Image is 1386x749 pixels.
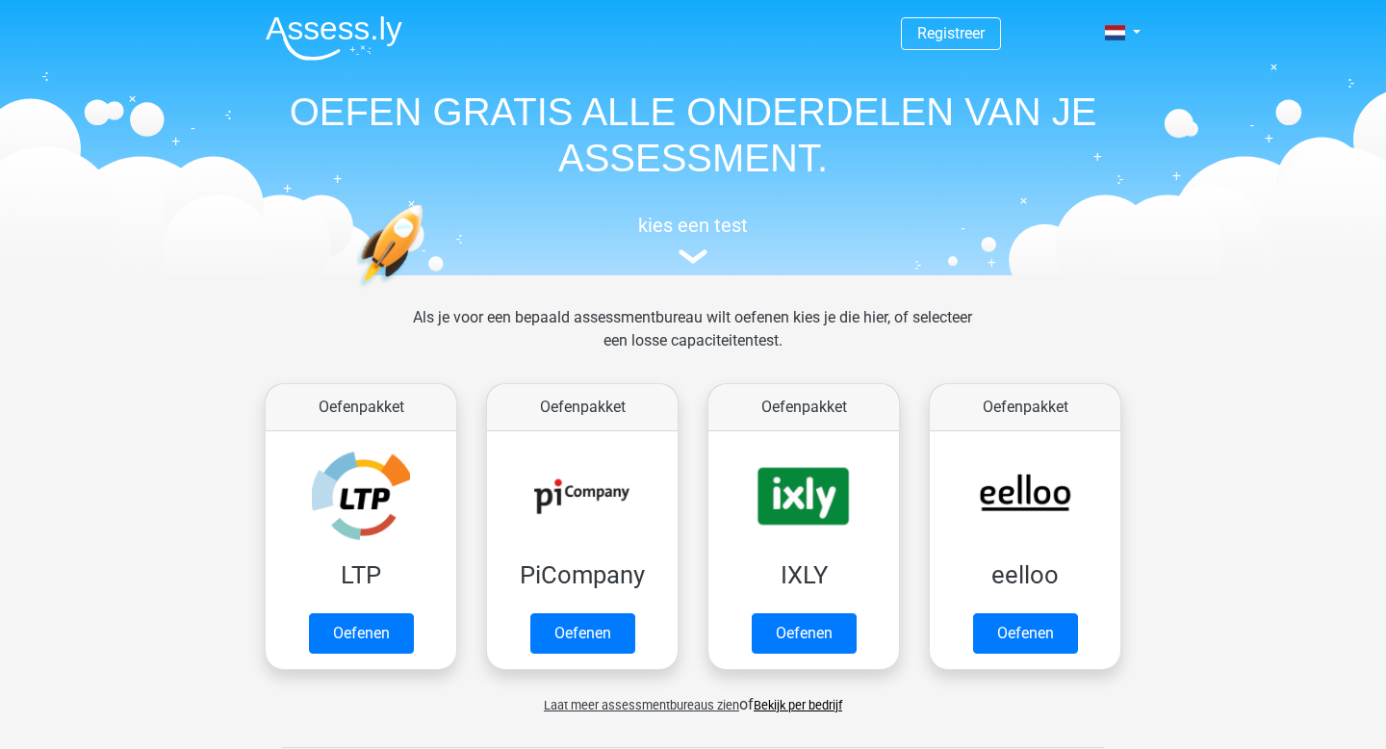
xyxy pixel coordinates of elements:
[973,613,1078,654] a: Oefenen
[250,214,1136,265] a: kies een test
[309,613,414,654] a: Oefenen
[679,249,707,264] img: assessment
[250,89,1136,181] h1: OEFEN GRATIS ALLE ONDERDELEN VAN JE ASSESSMENT.
[250,214,1136,237] h5: kies een test
[530,613,635,654] a: Oefenen
[250,678,1136,716] div: of
[266,15,402,61] img: Assessly
[752,613,857,654] a: Oefenen
[356,204,498,378] img: oefenen
[917,24,985,42] a: Registreer
[754,698,842,712] a: Bekijk per bedrijf
[398,306,988,375] div: Als je voor een bepaald assessmentbureau wilt oefenen kies je die hier, of selecteer een losse ca...
[544,698,739,712] span: Laat meer assessmentbureaus zien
